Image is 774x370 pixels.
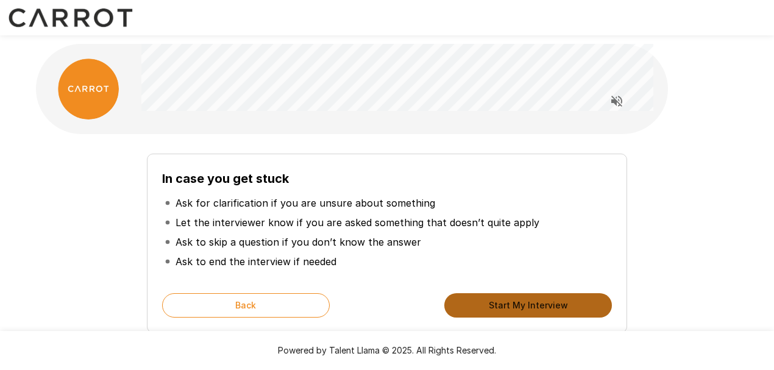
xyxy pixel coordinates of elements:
p: Ask to end the interview if needed [176,254,336,269]
button: Start My Interview [444,293,612,318]
p: Ask to skip a question if you don’t know the answer [176,235,421,249]
button: Read questions aloud [605,89,629,113]
img: carrot_logo.png [58,59,119,119]
p: Ask for clarification if you are unsure about something [176,196,435,210]
p: Let the interviewer know if you are asked something that doesn’t quite apply [176,215,539,230]
b: In case you get stuck [162,171,289,186]
button: Back [162,293,330,318]
p: Powered by Talent Llama © 2025. All Rights Reserved. [15,344,759,357]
